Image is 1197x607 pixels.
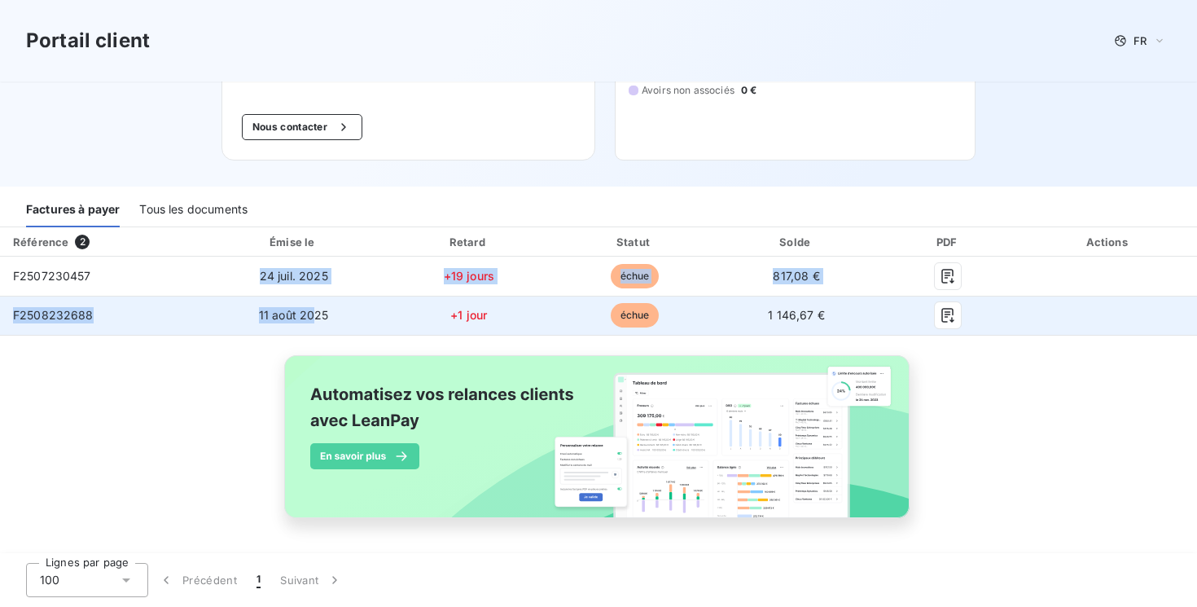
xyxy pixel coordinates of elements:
[611,264,660,288] span: échue
[13,269,91,283] span: F2507230457
[206,234,382,250] div: Émise le
[768,308,825,322] span: 1 146,67 €
[270,563,353,597] button: Suivant
[13,308,94,322] span: F2508232688
[40,572,59,588] span: 100
[270,345,927,546] img: banner
[556,234,713,250] div: Statut
[720,234,873,250] div: Solde
[1023,234,1194,250] div: Actions
[139,193,248,227] div: Tous les documents
[260,269,328,283] span: 24 juil. 2025
[242,114,362,140] button: Nous contacter
[256,572,261,588] span: 1
[75,235,90,249] span: 2
[741,83,756,98] span: 0 €
[444,269,494,283] span: +19 jours
[642,83,734,98] span: Avoirs non associés
[26,193,120,227] div: Factures à payer
[611,303,660,328] span: échue
[247,563,270,597] button: 1
[13,235,68,249] div: Référence
[1133,34,1147,47] span: FR
[773,269,819,283] span: 817,08 €
[388,234,550,250] div: Retard
[259,308,329,322] span: 11 août 2025
[26,26,150,55] h3: Portail client
[450,308,487,322] span: +1 jour
[879,234,1016,250] div: PDF
[148,563,247,597] button: Précédent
